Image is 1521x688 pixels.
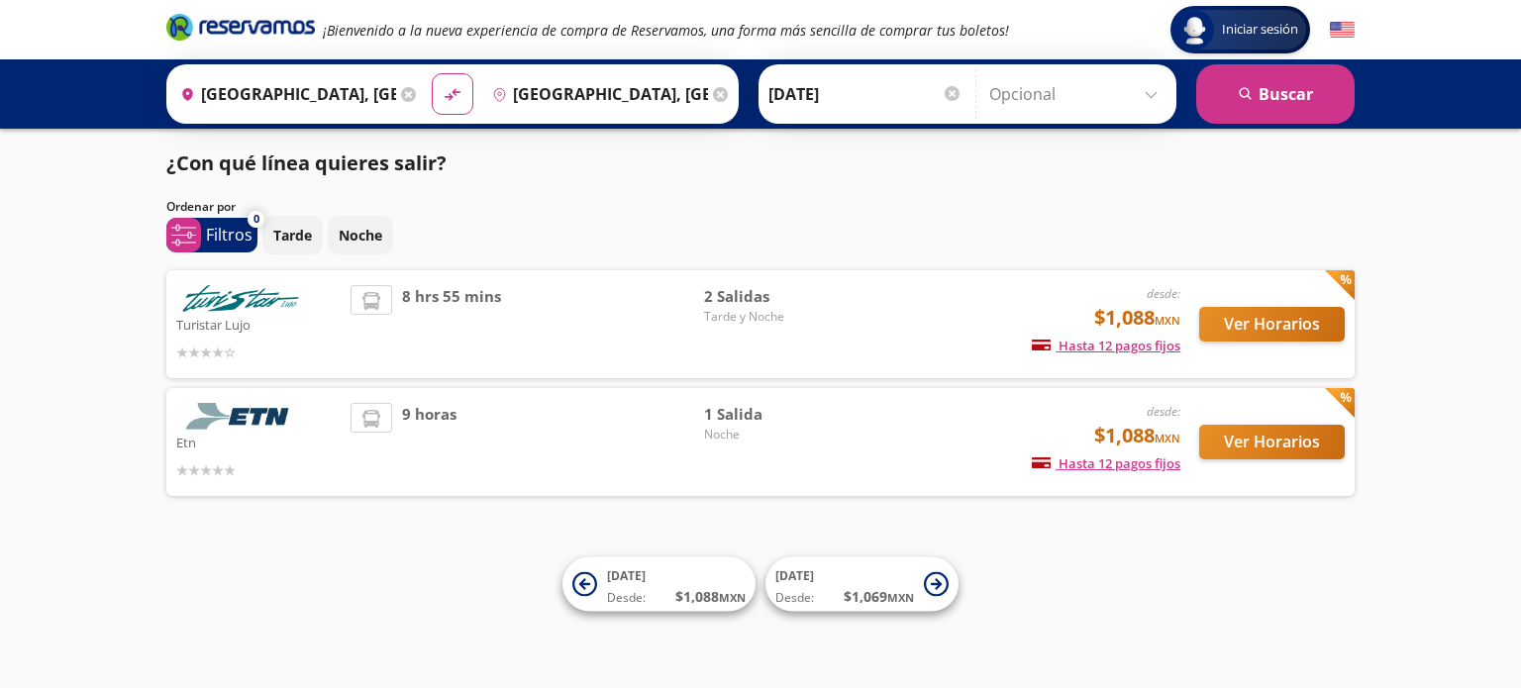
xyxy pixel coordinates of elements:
[562,557,756,612] button: [DATE]Desde:$1,088MXN
[768,69,963,119] input: Elegir Fecha
[719,590,746,605] small: MXN
[328,216,393,254] button: Noche
[176,285,305,312] img: Turistar Lujo
[206,223,253,246] p: Filtros
[1199,425,1345,459] button: Ver Horarios
[1032,454,1180,472] span: Hasta 12 pagos fijos
[484,69,708,119] input: Buscar Destino
[607,589,646,607] span: Desde:
[1330,18,1355,43] button: English
[402,403,456,481] span: 9 horas
[273,225,312,246] p: Tarde
[1032,337,1180,354] span: Hasta 12 pagos fijos
[402,285,501,363] span: 8 hrs 55 mins
[172,69,396,119] input: Buscar Origen
[166,198,236,216] p: Ordenar por
[1199,307,1345,342] button: Ver Horarios
[989,69,1166,119] input: Opcional
[1147,285,1180,302] em: desde:
[323,21,1009,40] em: ¡Bienvenido a la nueva experiencia de compra de Reservamos, una forma más sencilla de comprar tus...
[775,589,814,607] span: Desde:
[166,148,447,178] p: ¿Con qué línea quieres salir?
[1094,421,1180,450] span: $1,088
[339,225,382,246] p: Noche
[765,557,959,612] button: [DATE]Desde:$1,069MXN
[704,426,843,443] span: Noche
[166,12,315,48] a: Brand Logo
[607,567,646,584] span: [DATE]
[887,590,914,605] small: MXN
[176,430,341,453] p: Etn
[1147,403,1180,420] em: desde:
[166,218,257,252] button: 0Filtros
[775,567,814,584] span: [DATE]
[704,285,843,308] span: 2 Salidas
[166,12,315,42] i: Brand Logo
[1196,64,1355,124] button: Buscar
[176,312,341,336] p: Turistar Lujo
[675,586,746,607] span: $ 1,088
[704,308,843,326] span: Tarde y Noche
[1094,303,1180,333] span: $1,088
[844,586,914,607] span: $ 1,069
[1155,313,1180,328] small: MXN
[704,403,843,426] span: 1 Salida
[253,211,259,228] span: 0
[1214,20,1306,40] span: Iniciar sesión
[176,403,305,430] img: Etn
[1155,431,1180,445] small: MXN
[262,216,323,254] button: Tarde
